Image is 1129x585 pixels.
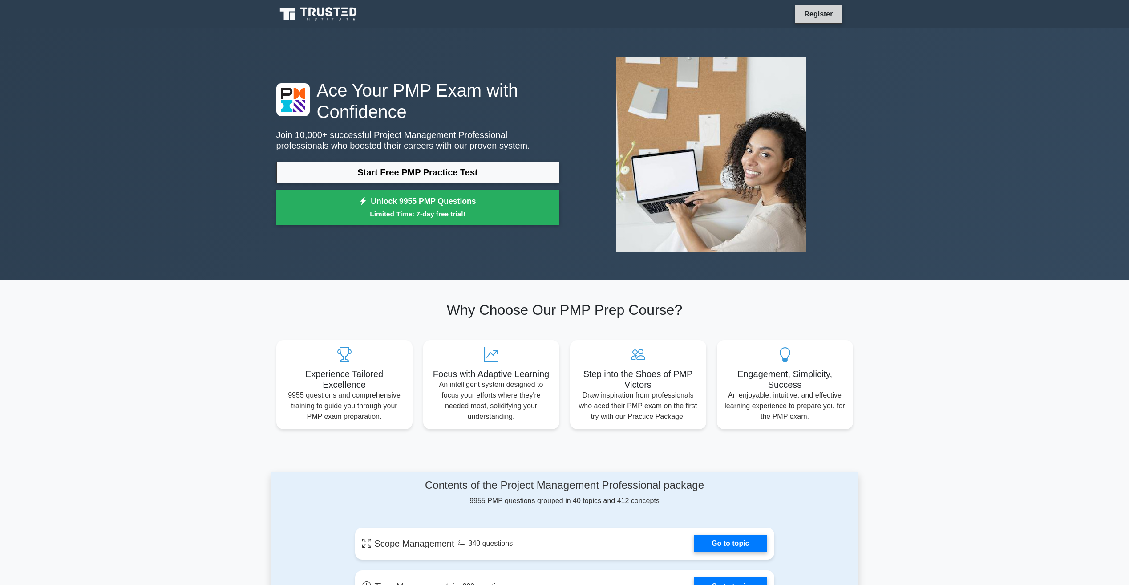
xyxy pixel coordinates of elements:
[276,162,559,183] a: Start Free PMP Practice Test
[799,8,838,20] a: Register
[276,130,559,151] p: Join 10,000+ successful Project Management Professional professionals who boosted their careers w...
[724,369,846,390] h5: Engagement, Simplicity, Success
[283,369,405,390] h5: Experience Tailored Excellence
[430,379,552,422] p: An intelligent system designed to focus your efforts where they're needed most, solidifying your ...
[577,390,699,422] p: Draw inspiration from professionals who aced their PMP exam on the first try with our Practice Pa...
[577,369,699,390] h5: Step into the Shoes of PMP Victors
[287,209,548,219] small: Limited Time: 7-day free trial!
[276,190,559,225] a: Unlock 9955 PMP QuestionsLimited Time: 7-day free trial!
[276,301,853,318] h2: Why Choose Our PMP Prep Course?
[283,390,405,422] p: 9955 questions and comprehensive training to guide you through your PMP exam preparation.
[430,369,552,379] h5: Focus with Adaptive Learning
[355,479,774,506] div: 9955 PMP questions grouped in 40 topics and 412 concepts
[724,390,846,422] p: An enjoyable, intuitive, and effective learning experience to prepare you for the PMP exam.
[694,535,767,552] a: Go to topic
[276,80,559,122] h1: Ace Your PMP Exam with Confidence
[355,479,774,492] h4: Contents of the Project Management Professional package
